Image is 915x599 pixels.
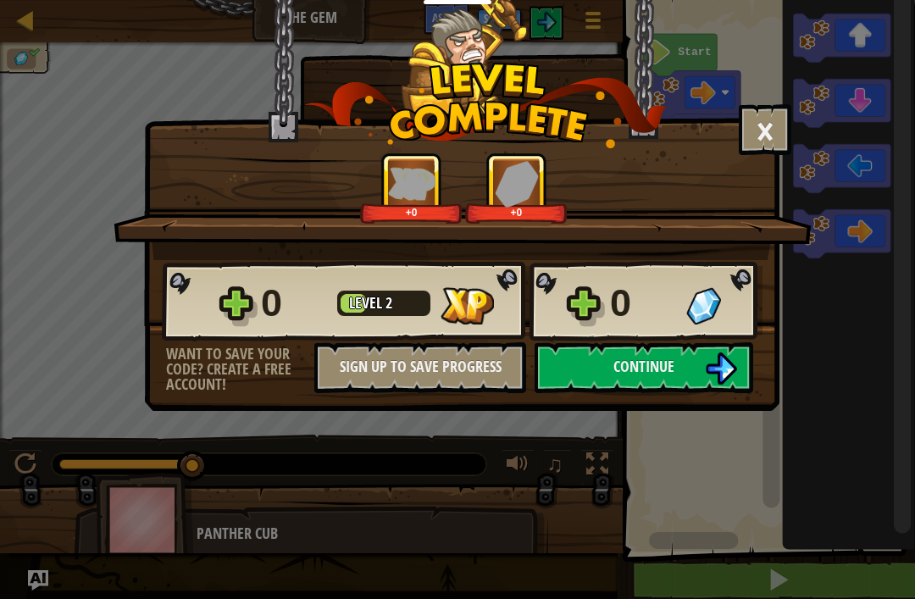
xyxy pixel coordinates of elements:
img: Gems Gained [686,287,721,324]
span: 2 [385,292,392,313]
button: × [739,104,791,155]
img: level_complete.png [304,63,668,148]
span: Continue [613,356,674,377]
div: 0 [610,276,676,330]
button: Sign Up to Save Progress [314,342,526,393]
div: +0 [469,206,564,219]
div: 0 [261,276,327,330]
img: Continue [705,352,737,385]
div: +0 [363,206,459,219]
span: Level [349,292,385,313]
img: XP Gained [388,167,435,200]
button: Continue [535,342,753,393]
img: Gems Gained [495,160,539,207]
img: XP Gained [441,287,494,324]
div: Want to save your code? Create a free account! [166,347,314,392]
